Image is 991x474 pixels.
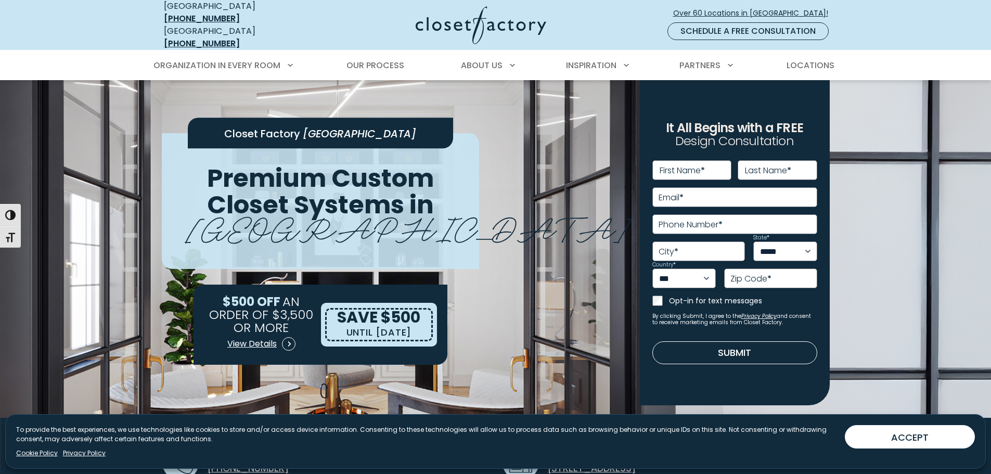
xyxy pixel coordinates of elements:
span: SAVE $500 [337,306,420,328]
span: Inspiration [566,59,616,71]
span: AN ORDER OF $3,500 OR MORE [209,293,313,336]
a: [PHONE_NUMBER] [164,37,240,49]
div: [GEOGRAPHIC_DATA] [164,25,315,50]
nav: Primary Menu [146,51,845,80]
img: Closet Factory Logo [416,6,546,44]
span: View Details [227,338,277,350]
span: Design Consultation [675,133,794,150]
button: Submit [652,341,817,364]
span: Our Process [346,59,404,71]
p: UNTIL [DATE] [346,325,412,340]
span: [GEOGRAPHIC_DATA] [186,202,630,250]
a: [PHONE_NUMBER] [164,12,240,24]
a: Cookie Policy [16,449,58,458]
label: Country [652,262,676,267]
small: By clicking Submit, I agree to the and consent to receive marketing emails from Closet Factory. [652,313,817,326]
label: City [659,248,678,256]
label: Last Name [745,166,791,175]
a: Schedule a Free Consultation [667,22,829,40]
span: Organization in Every Room [153,59,280,71]
span: About Us [461,59,503,71]
p: To provide the best experiences, we use technologies like cookies to store and/or access device i... [16,425,836,444]
span: Closet Factory [224,126,300,141]
a: Privacy Policy [63,449,106,458]
a: Privacy Policy [741,312,777,320]
a: Over 60 Locations in [GEOGRAPHIC_DATA]! [673,4,837,22]
label: State [753,235,769,240]
span: Premium Custom Closet Systems in [207,161,434,222]
label: Opt-in for text messages [669,296,817,306]
span: Partners [679,59,720,71]
label: Email [659,194,684,202]
label: First Name [660,166,705,175]
button: ACCEPT [845,425,975,449]
span: [GEOGRAPHIC_DATA] [303,126,416,141]
a: View Details [227,334,296,354]
label: Phone Number [659,221,723,229]
span: Over 60 Locations in [GEOGRAPHIC_DATA]! [673,8,836,19]
span: Locations [787,59,834,71]
span: $500 OFF [223,293,280,310]
span: It All Begins with a FREE [666,119,803,136]
label: Zip Code [730,275,771,283]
